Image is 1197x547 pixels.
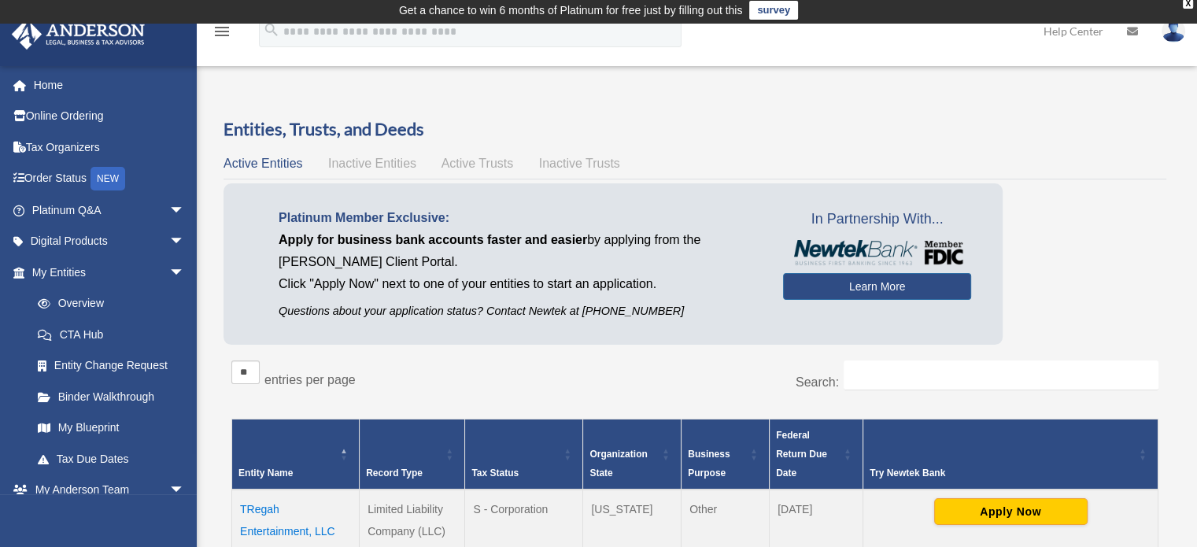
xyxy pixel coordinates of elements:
span: Tax Status [471,468,519,479]
span: Federal Return Due Date [776,430,827,479]
a: Tax Due Dates [22,443,201,475]
a: Binder Walkthrough [22,381,201,412]
a: Entity Change Request [22,350,201,382]
a: Online Ordering [11,101,209,132]
p: by applying from the [PERSON_NAME] Client Portal. [279,229,759,273]
th: Tax Status: Activate to sort [465,419,583,490]
a: Platinum Q&Aarrow_drop_down [11,194,209,226]
span: Entity Name [238,468,293,479]
a: Learn More [783,273,971,300]
span: arrow_drop_down [169,226,201,258]
i: menu [212,22,231,41]
p: Platinum Member Exclusive: [279,207,759,229]
div: Get a chance to win 6 months of Platinum for free just by filling out this [399,1,743,20]
a: menu [212,28,231,41]
img: Anderson Advisors Platinum Portal [7,19,150,50]
span: Business Purpose [688,449,730,479]
a: Tax Organizers [11,131,209,163]
span: Inactive Entities [328,157,416,170]
p: Questions about your application status? Contact Newtek at [PHONE_NUMBER] [279,301,759,321]
img: NewtekBankLogoSM.png [791,240,963,265]
h3: Entities, Trusts, and Deeds [224,117,1166,142]
th: Entity Name: Activate to invert sorting [232,419,360,490]
span: Organization State [589,449,647,479]
a: My Blueprint [22,412,201,444]
a: My Anderson Teamarrow_drop_down [11,475,209,506]
a: survey [749,1,798,20]
a: Order StatusNEW [11,163,209,195]
a: CTA Hub [22,319,201,350]
p: Click "Apply Now" next to one of your entities to start an application. [279,273,759,295]
span: Apply for business bank accounts faster and easier [279,233,587,246]
span: Active Trusts [441,157,514,170]
th: Federal Return Due Date: Activate to sort [770,419,863,490]
a: Home [11,69,209,101]
span: arrow_drop_down [169,257,201,289]
span: arrow_drop_down [169,475,201,507]
div: NEW [91,167,125,190]
th: Business Purpose: Activate to sort [682,419,770,490]
div: Try Newtek Bank [870,464,1134,482]
a: Digital Productsarrow_drop_down [11,226,209,257]
span: Record Type [366,468,423,479]
span: In Partnership With... [783,207,971,232]
button: Apply Now [934,498,1088,525]
th: Organization State: Activate to sort [583,419,682,490]
label: Search: [796,375,839,389]
i: search [263,21,280,39]
img: User Pic [1162,20,1185,43]
label: entries per page [264,373,356,386]
span: Inactive Trusts [539,157,620,170]
span: arrow_drop_down [169,194,201,227]
span: Active Entities [224,157,302,170]
a: Overview [22,288,193,320]
a: My Entitiesarrow_drop_down [11,257,201,288]
th: Try Newtek Bank : Activate to sort [863,419,1158,490]
th: Record Type: Activate to sort [360,419,465,490]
